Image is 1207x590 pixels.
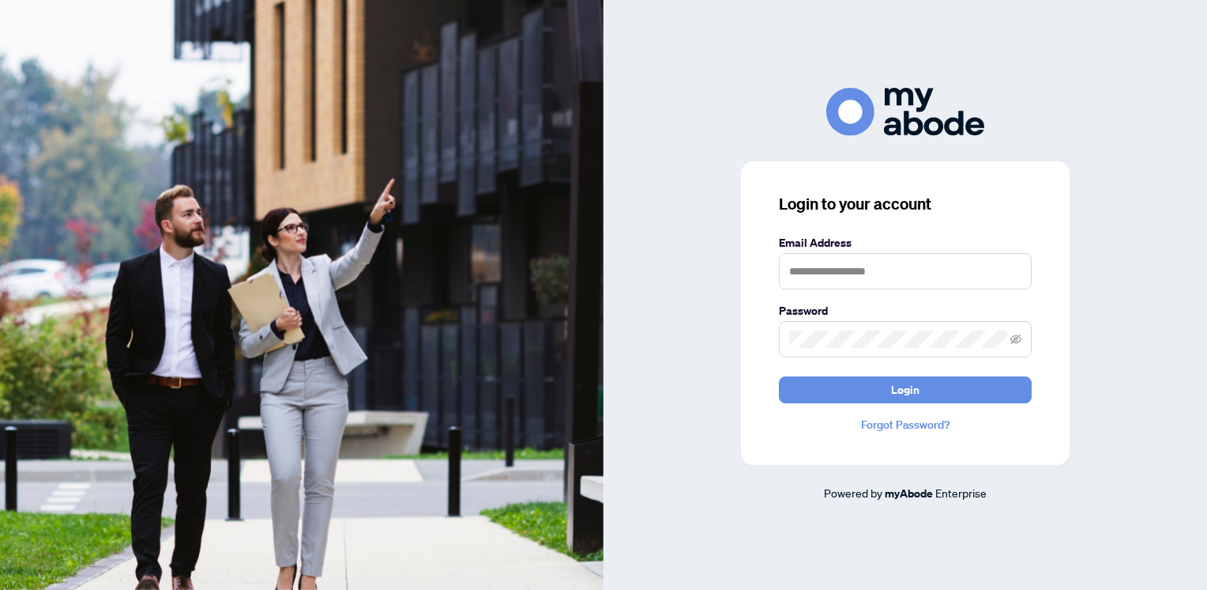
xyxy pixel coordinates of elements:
span: eye-invisible [1010,334,1021,345]
span: Powered by [824,486,882,500]
button: Login [779,376,1032,403]
a: myAbode [885,485,933,502]
label: Password [779,302,1032,320]
img: ma-logo [826,88,984,136]
h3: Login to your account [779,193,1032,215]
label: Email Address [779,234,1032,252]
span: Enterprise [935,486,987,500]
a: Forgot Password? [779,416,1032,433]
span: Login [891,377,919,403]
